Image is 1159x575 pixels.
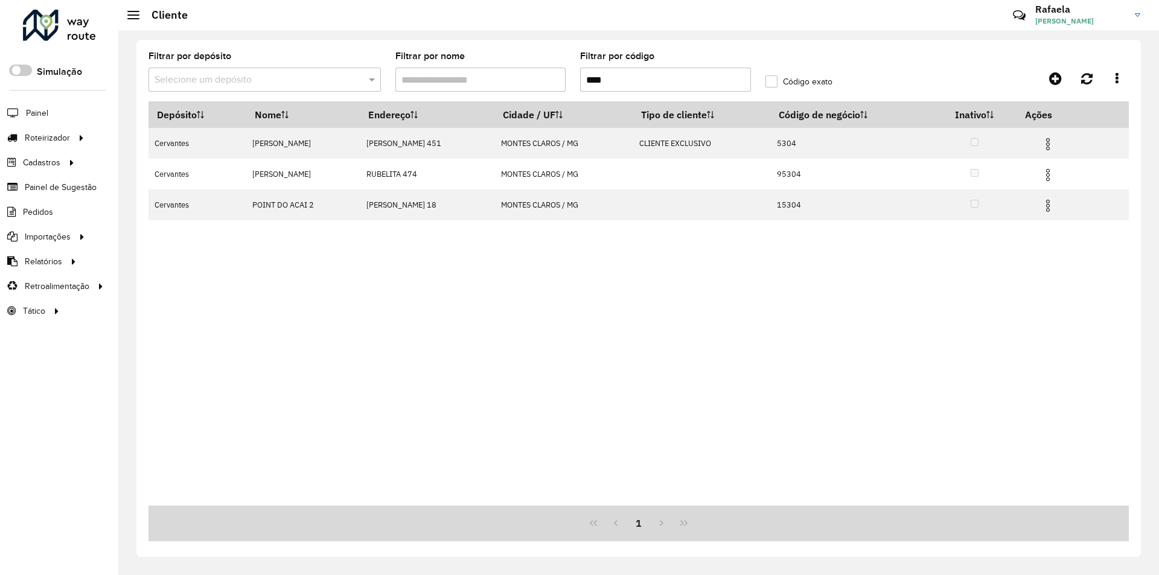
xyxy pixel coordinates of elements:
[580,49,654,63] label: Filtrar por código
[23,305,45,317] span: Tático
[25,280,89,293] span: Retroalimentação
[37,65,82,79] label: Simulação
[1035,16,1126,27] span: [PERSON_NAME]
[246,189,360,220] td: POINT DO ACAI 2
[25,181,97,194] span: Painel de Sugestão
[770,128,932,159] td: 5304
[932,102,1017,128] th: Inativo
[246,159,360,189] td: [PERSON_NAME]
[633,128,770,159] td: CLIENTE EXCLUSIVO
[770,159,932,189] td: 95304
[148,102,246,128] th: Depósito
[246,102,360,128] th: Nome
[23,206,53,218] span: Pedidos
[1035,4,1126,15] h3: Rafaela
[1017,102,1089,127] th: Ações
[148,189,246,220] td: Cervantes
[360,128,495,159] td: [PERSON_NAME] 451
[494,102,633,128] th: Cidade / UF
[770,189,932,220] td: 15304
[25,132,70,144] span: Roteirizador
[148,159,246,189] td: Cervantes
[395,49,465,63] label: Filtrar por nome
[765,75,832,88] label: Código exato
[494,189,633,220] td: MONTES CLAROS / MG
[770,102,932,128] th: Código de negócio
[23,156,60,169] span: Cadastros
[25,230,71,243] span: Importações
[627,512,650,535] button: 1
[360,102,495,128] th: Endereço
[494,128,633,159] td: MONTES CLAROS / MG
[26,107,48,119] span: Painel
[246,128,360,159] td: [PERSON_NAME]
[148,49,231,63] label: Filtrar por depósito
[25,255,62,268] span: Relatórios
[139,8,188,22] h2: Cliente
[148,128,246,159] td: Cervantes
[633,102,770,128] th: Tipo de cliente
[494,159,633,189] td: MONTES CLAROS / MG
[360,189,495,220] td: [PERSON_NAME] 18
[360,159,495,189] td: RUBELITA 474
[1006,2,1032,28] a: Contato Rápido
